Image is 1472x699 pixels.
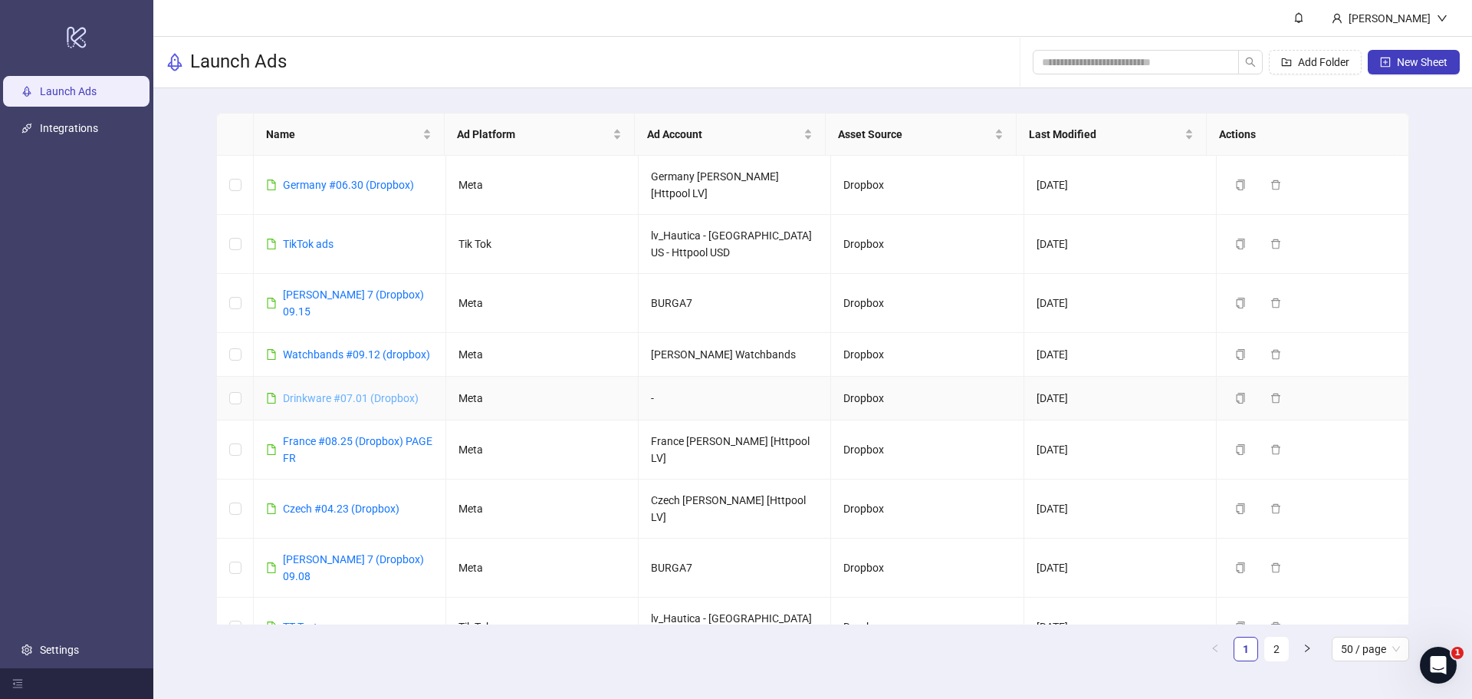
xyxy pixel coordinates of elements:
[283,348,430,361] a: Watchbands #09.12 (dropbox)
[1024,215,1217,274] td: [DATE]
[1281,57,1292,68] span: folder-add
[1332,13,1342,24] span: user
[1211,644,1220,653] span: left
[1029,126,1182,143] span: Last Modified
[1024,539,1217,598] td: [DATE]
[1235,180,1246,190] span: copy
[1380,57,1391,68] span: plus-square
[266,444,277,455] span: file
[831,480,1024,539] td: Dropbox
[639,480,831,539] td: Czech [PERSON_NAME] [Httpool LV]
[1270,298,1281,308] span: delete
[446,333,639,377] td: Meta
[639,274,831,333] td: BURGA7
[457,126,610,143] span: Ad Platform
[647,126,800,143] span: Ad Account
[266,239,277,249] span: file
[283,621,329,633] a: TT Testas
[40,122,98,134] a: Integrations
[1235,349,1246,360] span: copy
[1269,50,1362,74] button: Add Folder
[12,678,23,689] span: menu-fold
[1024,598,1217,657] td: [DATE]
[266,180,277,190] span: file
[1235,622,1246,632] span: copy
[446,539,639,598] td: Meta
[1270,444,1281,455] span: delete
[446,274,639,333] td: Meta
[1235,444,1246,455] span: copy
[1235,298,1246,308] span: copy
[1295,637,1319,661] button: right
[1270,349,1281,360] span: delete
[1207,114,1398,156] th: Actions
[1024,420,1217,480] td: [DATE]
[40,644,79,656] a: Settings
[831,333,1024,377] td: Dropbox
[639,377,831,420] td: -
[1451,647,1464,659] span: 1
[266,622,277,632] span: file
[283,435,432,464] a: France #08.25 (Dropbox) PAGE FR
[1024,274,1217,333] td: [DATE]
[1235,393,1246,404] span: copy
[639,156,831,215] td: Germany [PERSON_NAME] [Httpool LV]
[1265,638,1288,661] a: 2
[1303,644,1312,653] span: right
[266,349,277,360] span: file
[1024,333,1217,377] td: [DATE]
[831,377,1024,420] td: Dropbox
[1368,50,1460,74] button: New Sheet
[831,156,1024,215] td: Dropbox
[1270,239,1281,249] span: delete
[446,480,639,539] td: Meta
[283,289,424,318] a: [PERSON_NAME] 7 (Dropbox) 09.15
[446,377,639,420] td: Meta
[1397,56,1447,68] span: New Sheet
[1203,637,1227,661] button: left
[639,420,831,480] td: France [PERSON_NAME] [Httpool LV]
[283,553,424,582] a: [PERSON_NAME] 7 (Dropbox) 09.08
[639,539,831,598] td: BURGA7
[1341,638,1400,661] span: 50 / page
[190,50,287,74] h3: Launch Ads
[831,539,1024,598] td: Dropbox
[831,598,1024,657] td: Dropbox
[1270,562,1281,573] span: delete
[283,238,333,250] a: TikTok ads
[266,562,277,573] span: file
[166,53,184,71] span: rocket
[1270,622,1281,632] span: delete
[639,333,831,377] td: [PERSON_NAME] Watchbands
[1017,114,1207,156] th: Last Modified
[266,298,277,308] span: file
[1270,393,1281,404] span: delete
[1298,56,1349,68] span: Add Folder
[831,274,1024,333] td: Dropbox
[446,156,639,215] td: Meta
[283,392,419,404] a: Drinkware #07.01 (Dropbox)
[1234,637,1258,661] li: 1
[1264,637,1289,661] li: 2
[1342,10,1437,27] div: [PERSON_NAME]
[1420,647,1457,684] iframe: Intercom live chat
[639,215,831,274] td: lv_Hautica - [GEOGRAPHIC_DATA] US - Httpool USD
[266,126,419,143] span: Name
[446,598,639,657] td: Tik Tok
[1293,12,1304,23] span: bell
[1024,156,1217,215] td: [DATE]
[635,114,826,156] th: Ad Account
[1024,480,1217,539] td: [DATE]
[639,598,831,657] td: lv_Hautica - [GEOGRAPHIC_DATA] US - Httpool USD
[1245,57,1256,68] span: search
[1234,638,1257,661] a: 1
[1235,562,1246,573] span: copy
[283,179,414,191] a: Germany #06.30 (Dropbox)
[1235,503,1246,514] span: copy
[831,215,1024,274] td: Dropbox
[826,114,1017,156] th: Asset Source
[1270,503,1281,514] span: delete
[266,393,277,404] span: file
[446,215,639,274] td: Tik Tok
[1295,637,1319,661] li: Next Page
